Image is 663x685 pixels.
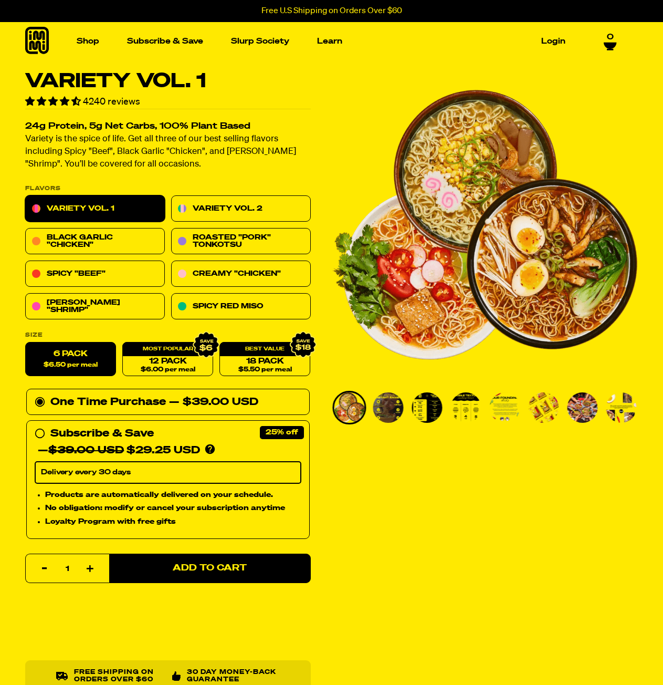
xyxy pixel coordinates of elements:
[261,6,402,16] p: Free U.S Shipping on Orders Over $60
[25,196,165,222] a: Variety Vol. 1
[72,33,103,49] a: Shop
[74,669,164,684] p: Free shipping on orders over $60
[35,394,301,411] div: One Time Purchase
[227,33,293,49] a: Slurp Society
[83,97,140,107] span: 4240 reviews
[604,391,638,424] li: Go to slide 8
[44,362,98,369] span: $6.50 per meal
[45,516,301,528] li: Loyalty Program with free gifts
[171,261,311,287] a: Creamy "Chicken"
[169,394,258,411] div: — $39.00 USD
[25,186,311,192] p: Flavors
[334,392,364,423] img: Variety Vol. 1
[123,33,207,49] a: Subscribe & Save
[50,425,154,442] div: Subscribe & Save
[38,442,200,459] div: — $29.25 USD
[449,391,482,424] li: Go to slide 4
[72,22,570,60] nav: Main navigation
[171,229,311,255] a: Roasted "Pork" Tonkotsu
[607,33,614,42] span: 0
[141,367,195,373] span: $6.00 per meal
[313,33,346,49] a: Learn
[606,392,636,423] img: Variety Vol. 1
[604,33,617,50] a: 0
[32,554,103,584] input: quantity
[332,71,638,378] img: Variety Vol. 1
[187,669,280,684] p: 30 Day Money-Back Guarantee
[25,122,311,131] h2: 24g Protein, 5g Net Carbs, 100% Plant Based
[537,33,570,49] a: Login
[171,294,311,320] a: Spicy Red Miso
[25,261,165,287] a: Spicy "Beef"
[173,564,247,573] span: Add to Cart
[171,196,311,222] a: Variety Vol. 2
[488,391,521,424] li: Go to slide 5
[412,392,442,423] img: Variety Vol. 1
[48,445,124,456] del: $39.00 USD
[410,391,444,424] li: Go to slide 3
[332,391,366,424] li: Go to slide 1
[45,503,301,514] li: No obligation: modify or cancel your subscription anytime
[528,392,559,423] img: Variety Vol. 1
[25,229,165,255] a: Black Garlic "Chicken"
[332,391,638,424] div: PDP main carousel thumbnails
[35,462,301,484] select: Subscribe & Save —$39.00 USD$29.25 USD Products are automatically delivered on your schedule. No ...
[45,489,301,501] li: Products are automatically delivered on your schedule.
[25,97,83,107] span: 4.55 stars
[25,342,116,377] label: 6 Pack
[489,392,520,423] img: Variety Vol. 1
[371,391,405,424] li: Go to slide 2
[109,554,311,583] button: Add to Cart
[25,71,311,91] h1: Variety Vol. 1
[219,342,310,377] a: 18 Pack$5.50 per meal
[527,391,560,424] li: Go to slide 6
[565,391,599,424] li: Go to slide 7
[450,392,481,423] img: Variety Vol. 1
[25,133,311,171] p: Variety is the spice of life. Get all three of our best selling flavors including Spicy "Beef", B...
[373,392,403,423] img: Variety Vol. 1
[332,71,638,378] div: PDP main carousel
[567,392,597,423] img: Variety Vol. 1
[332,71,638,378] li: 1 of 8
[25,333,311,338] label: Size
[122,342,213,377] a: 12 Pack$6.00 per meal
[25,294,165,320] a: [PERSON_NAME] "Shrimp"
[238,367,292,373] span: $5.50 per meal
